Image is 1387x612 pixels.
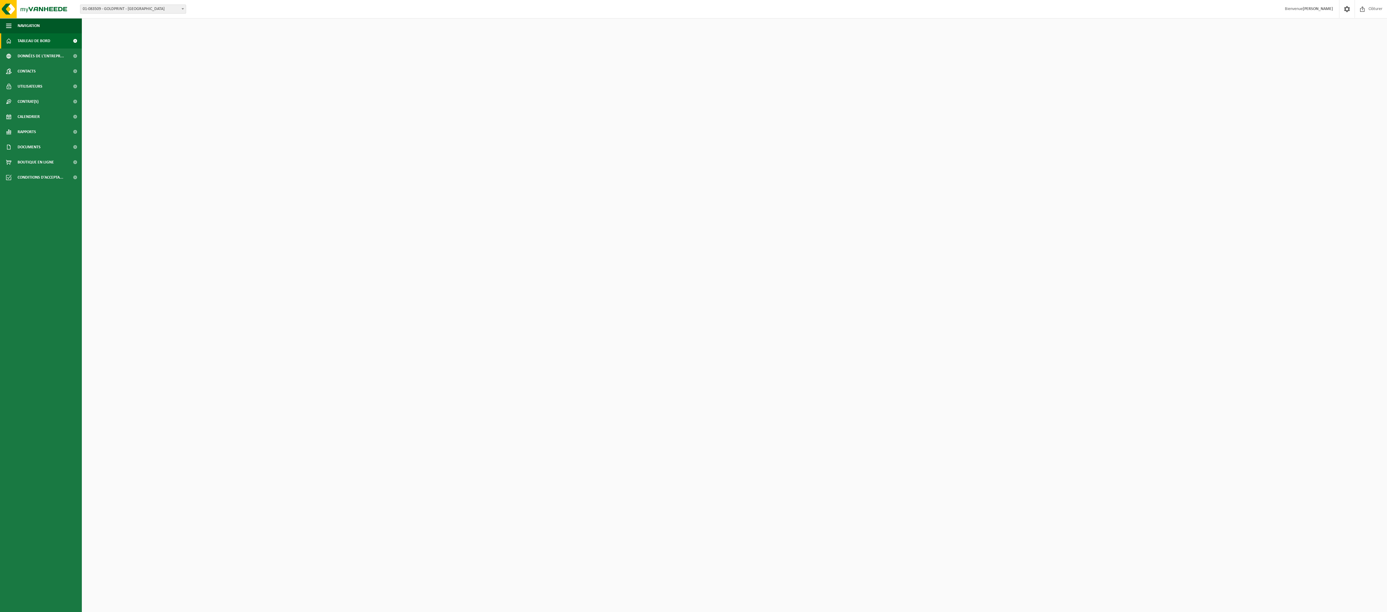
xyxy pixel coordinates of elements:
span: Conditions d'accepta... [18,170,63,185]
span: Contacts [18,64,36,79]
span: Navigation [18,18,40,33]
span: Contrat(s) [18,94,38,109]
span: Documents [18,140,41,155]
span: Données de l'entrepr... [18,49,64,64]
span: Calendrier [18,109,40,124]
span: Boutique en ligne [18,155,54,170]
span: Tableau de bord [18,33,50,49]
strong: [PERSON_NAME] [1303,7,1333,11]
span: 01-083509 - GOLDPRINT - HUIZINGEN [80,5,186,14]
span: 01-083509 - GOLDPRINT - HUIZINGEN [80,5,186,13]
span: Rapports [18,124,36,140]
span: Utilisateurs [18,79,42,94]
